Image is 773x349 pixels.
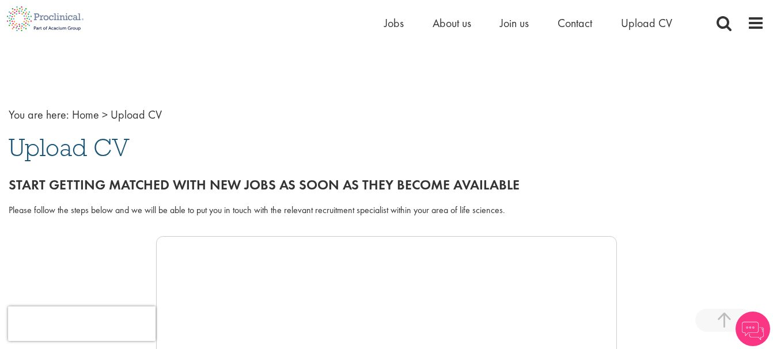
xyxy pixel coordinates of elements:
[500,16,529,31] a: Join us
[9,132,130,163] span: Upload CV
[433,16,471,31] a: About us
[9,107,69,122] span: You are here:
[384,16,404,31] a: Jobs
[736,312,770,346] img: Chatbot
[102,107,108,122] span: >
[9,177,764,192] h2: Start getting matched with new jobs as soon as they become available
[8,306,156,341] iframe: reCAPTCHA
[9,204,764,217] div: Please follow the steps below and we will be able to put you in touch with the relevant recruitme...
[111,107,162,122] span: Upload CV
[621,16,672,31] a: Upload CV
[72,107,99,122] a: breadcrumb link
[558,16,592,31] a: Contact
